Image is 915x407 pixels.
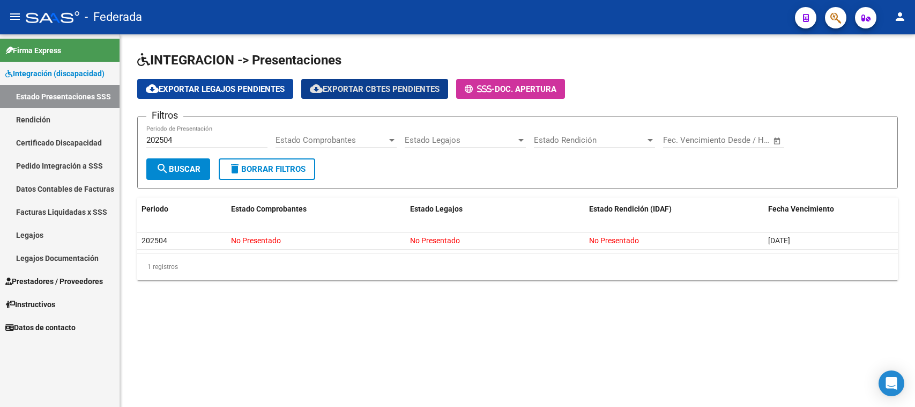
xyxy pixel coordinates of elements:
button: -Doc. Apertura [456,79,565,99]
span: Instructivos [5,299,55,310]
div: 1 registros [137,253,898,280]
button: Borrar Filtros [219,158,315,180]
span: Estado Comprobantes [276,135,387,145]
button: Buscar [146,158,210,180]
span: Estado Legajos [410,205,463,213]
span: - [465,84,495,94]
datatable-header-cell: Periodo [137,198,227,221]
span: Doc. Apertura [495,84,556,94]
mat-icon: cloud_download [310,82,323,95]
button: Open calendar [771,135,784,147]
span: Estado Rendición [534,135,645,145]
span: Estado Comprobantes [231,205,307,213]
mat-icon: cloud_download [146,82,159,95]
span: Integración (discapacidad) [5,68,105,79]
span: No Presentado [231,236,281,245]
span: - Federada [85,5,142,29]
mat-icon: search [156,162,169,175]
button: Exportar Legajos Pendientes [137,79,293,99]
datatable-header-cell: Estado Comprobantes [227,198,406,221]
span: Exportar Legajos Pendientes [146,84,285,94]
datatable-header-cell: Fecha Vencimiento [764,198,898,221]
span: Datos de contacto [5,322,76,333]
button: Exportar Cbtes Pendientes [301,79,448,99]
div: Open Intercom Messenger [879,370,904,396]
span: No Presentado [589,236,639,245]
span: Prestadores / Proveedores [5,275,103,287]
span: Fecha Vencimiento [768,205,834,213]
span: [DATE] [768,236,790,245]
mat-icon: person [894,10,906,23]
span: Estado Legajos [405,135,516,145]
span: Buscar [156,164,200,174]
span: No Presentado [410,236,460,245]
datatable-header-cell: Estado Legajos [406,198,585,221]
h3: Filtros [146,108,183,123]
input: Start date [663,135,698,145]
span: INTEGRACION -> Presentaciones [137,53,341,68]
datatable-header-cell: Estado Rendición (IDAF) [585,198,764,221]
input: End date [708,135,760,145]
span: Estado Rendición (IDAF) [589,205,672,213]
mat-icon: delete [228,162,241,175]
span: Borrar Filtros [228,164,306,174]
span: Exportar Cbtes Pendientes [310,84,440,94]
mat-icon: menu [9,10,21,23]
span: Firma Express [5,45,61,56]
span: 202504 [142,236,167,245]
span: Periodo [142,205,168,213]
